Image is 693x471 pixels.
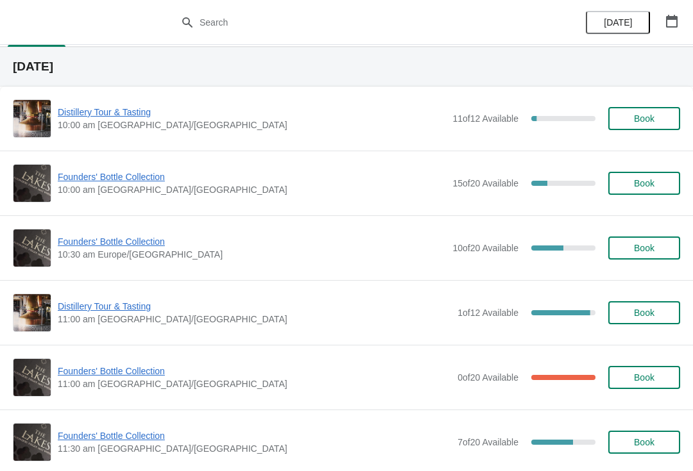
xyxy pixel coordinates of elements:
[58,300,451,313] span: Distillery Tour & Tasting
[13,100,51,137] img: Distillery Tour & Tasting | | 10:00 am Europe/London
[586,11,650,34] button: [DATE]
[58,429,451,442] span: Founders' Bottle Collection
[604,17,632,28] span: [DATE]
[13,359,51,396] img: Founders' Bottle Collection | | 11:00 am Europe/London
[58,248,446,261] span: 10:30 am Europe/[GEOGRAPHIC_DATA]
[58,365,451,377] span: Founders' Bottle Collection
[58,377,451,390] span: 11:00 am [GEOGRAPHIC_DATA]/[GEOGRAPHIC_DATA]
[608,431,680,454] button: Book
[58,313,451,326] span: 11:00 am [GEOGRAPHIC_DATA]/[GEOGRAPHIC_DATA]
[452,178,518,188] span: 15 of 20 Available
[608,366,680,389] button: Book
[58,235,446,248] span: Founders' Bottle Collection
[58,106,446,119] span: Distillery Tour & Tasting
[608,172,680,195] button: Book
[458,437,518,447] span: 7 of 20 Available
[458,308,518,318] span: 1 of 12 Available
[58,442,451,455] span: 11:30 am [GEOGRAPHIC_DATA]/[GEOGRAPHIC_DATA]
[58,119,446,131] span: 10:00 am [GEOGRAPHIC_DATA]/[GEOGRAPHIC_DATA]
[608,301,680,324] button: Book
[608,107,680,130] button: Book
[452,243,518,253] span: 10 of 20 Available
[13,229,51,267] img: Founders' Bottle Collection | | 10:30 am Europe/London
[452,113,518,124] span: 11 of 12 Available
[634,178,654,188] span: Book
[58,183,446,196] span: 10:00 am [GEOGRAPHIC_DATA]/[GEOGRAPHIC_DATA]
[13,424,51,461] img: Founders' Bottle Collection | | 11:30 am Europe/London
[13,60,680,73] h2: [DATE]
[634,372,654,383] span: Book
[13,165,51,202] img: Founders' Bottle Collection | | 10:00 am Europe/London
[58,170,446,183] span: Founders' Bottle Collection
[608,236,680,260] button: Book
[13,294,51,331] img: Distillery Tour & Tasting | | 11:00 am Europe/London
[458,372,518,383] span: 0 of 20 Available
[634,437,654,447] span: Book
[634,308,654,318] span: Book
[199,11,520,34] input: Search
[634,243,654,253] span: Book
[634,113,654,124] span: Book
